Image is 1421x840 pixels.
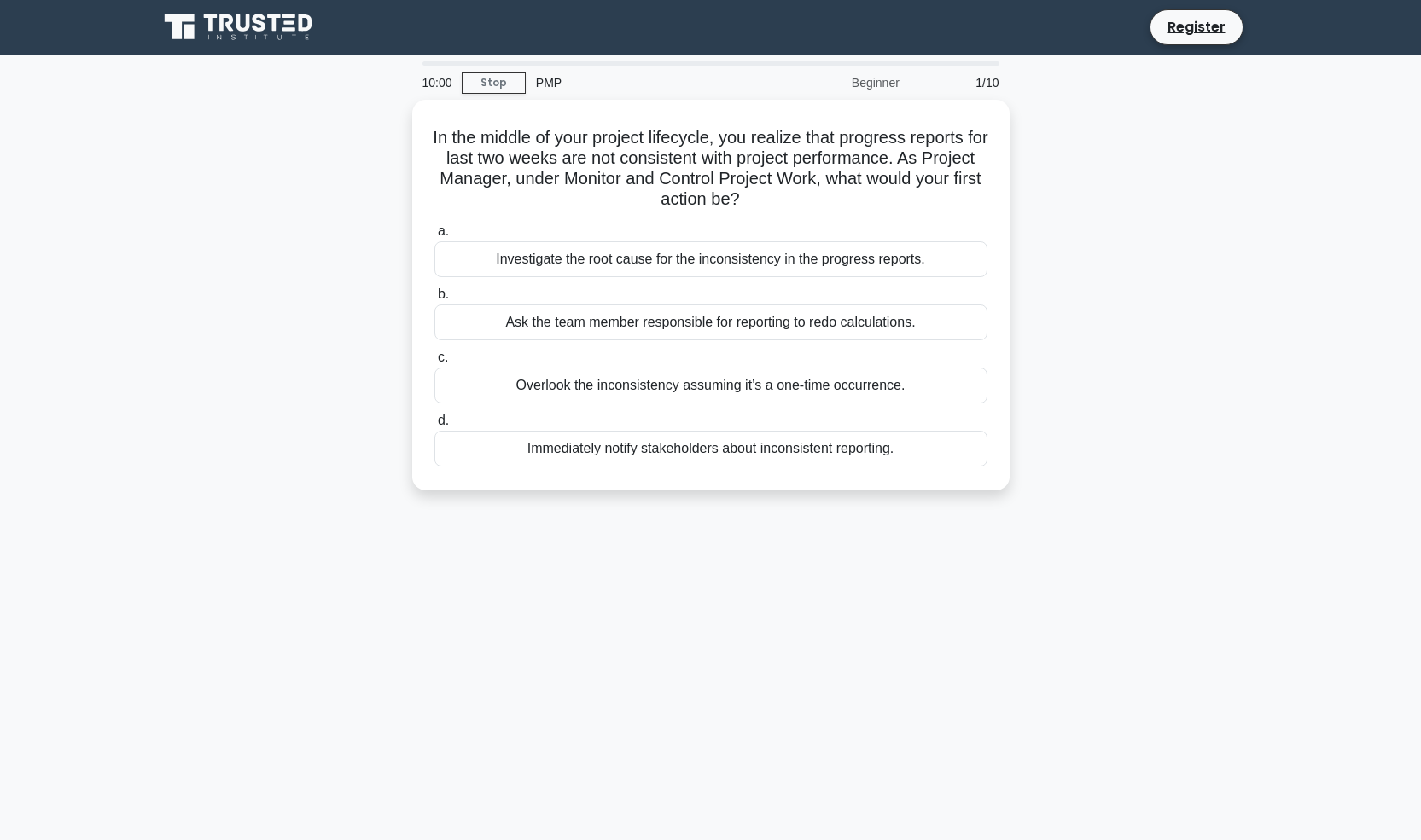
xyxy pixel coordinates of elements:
div: 1/10 [910,66,1010,100]
a: Stop [462,72,526,94]
span: d. [438,413,449,427]
span: c. [438,350,448,364]
div: PMP [526,66,760,100]
div: Immediately notify stakeholders about inconsistent reporting. [434,431,987,466]
div: Ask the team member responsible for reporting to redo calculations. [434,304,987,340]
span: b. [438,287,449,301]
h5: In the middle of your project lifecycle, you realize that progress reports for last two weeks are... [433,127,989,211]
div: 10:00 [412,66,462,100]
div: Investigate the root cause for the inconsistency in the progress reports. [434,241,987,277]
a: Register [1157,14,1236,40]
div: Overlook the inconsistency assuming it’s a one-time occurrence. [434,368,987,403]
span: a. [438,223,449,238]
div: Beginner [760,66,910,100]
